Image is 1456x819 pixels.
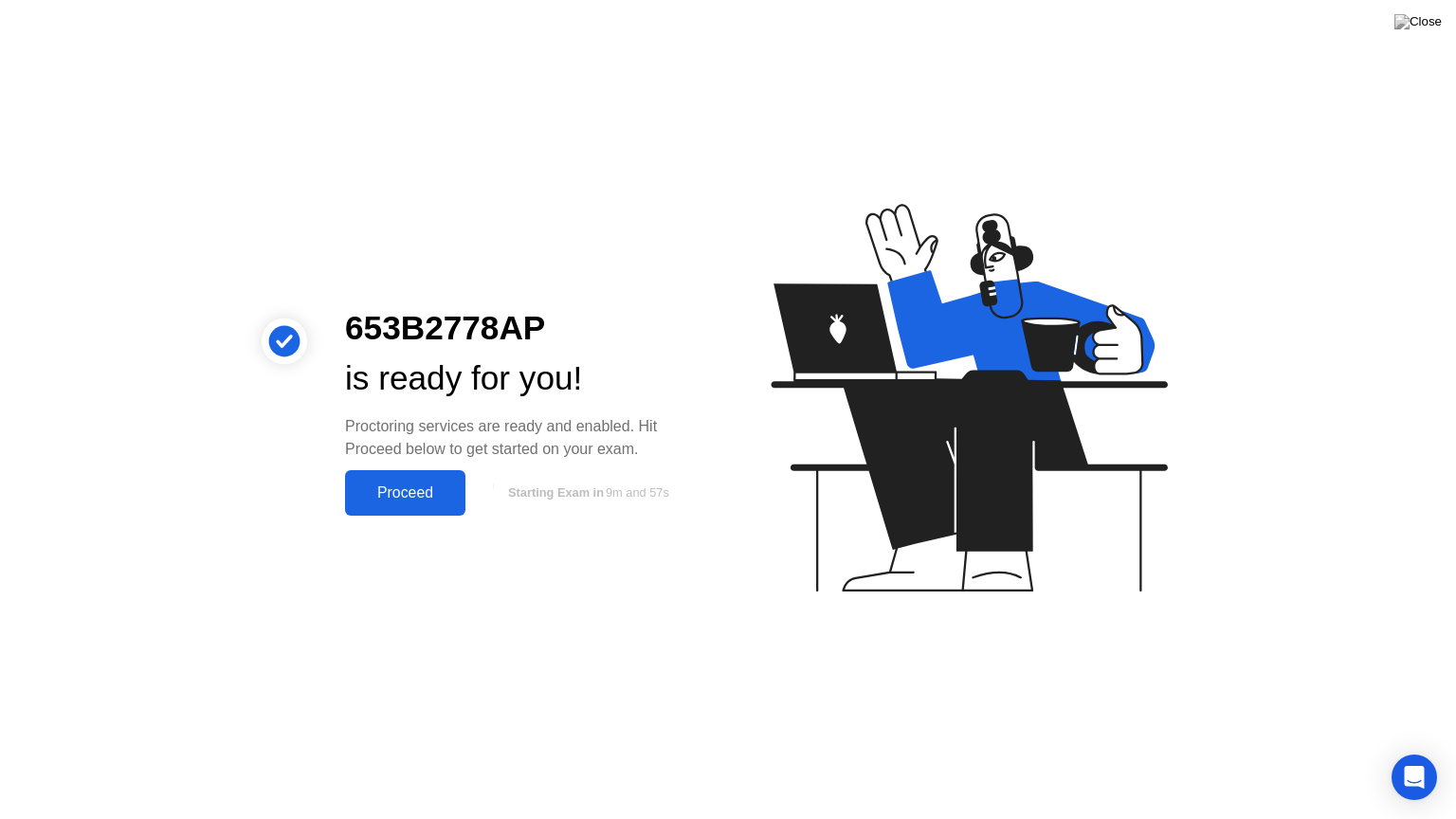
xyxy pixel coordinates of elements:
[345,354,698,404] div: is ready for you!
[606,485,669,500] span: 9m and 57s
[345,415,698,461] div: Proctoring services are ready and enabled. Hit Proceed below to get started on your exam.
[1394,14,1442,29] img: Close
[475,475,698,511] button: Starting Exam in9m and 57s
[1392,755,1437,800] div: Open Intercom Messenger
[345,470,465,516] button: Proceed
[345,303,698,354] div: 653B2778AP
[351,484,460,501] div: Proceed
